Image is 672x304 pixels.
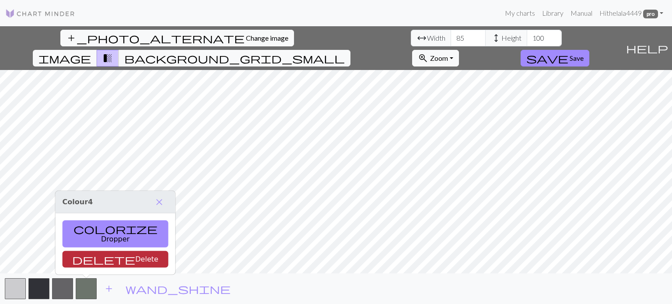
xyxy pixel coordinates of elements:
[539,4,567,22] a: Library
[120,280,236,297] button: Auto pick colours
[102,52,113,64] span: transition_fade
[427,33,445,43] span: Width
[626,42,668,54] span: help
[72,253,135,266] span: delete
[150,195,168,210] button: Close
[416,32,427,44] span: arrow_range
[98,280,120,297] button: Add color
[412,50,459,66] button: Zoom
[124,52,345,64] span: background_grid_small
[526,52,568,64] span: save
[63,251,168,268] button: Delete color
[567,4,596,22] a: Manual
[570,54,584,62] span: Save
[622,26,672,70] button: Help
[38,52,91,64] span: image
[154,196,164,208] span: close
[430,54,448,62] span: Zoom
[66,32,245,44] span: add_photo_alternate
[643,10,658,18] span: pro
[246,34,288,42] span: Change image
[501,4,539,22] a: My charts
[596,4,667,22] a: Hithelala4449 pro
[104,283,114,295] span: add
[63,198,93,206] span: Colour 4
[63,220,168,248] button: Pick a colour from the image
[418,52,428,64] span: zoom_in
[60,30,294,46] button: Change image
[521,50,589,66] button: Save
[73,223,157,235] span: colorize
[501,33,521,43] span: Height
[491,32,501,44] span: height
[126,283,231,295] span: wand_shine
[5,8,75,19] img: Logo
